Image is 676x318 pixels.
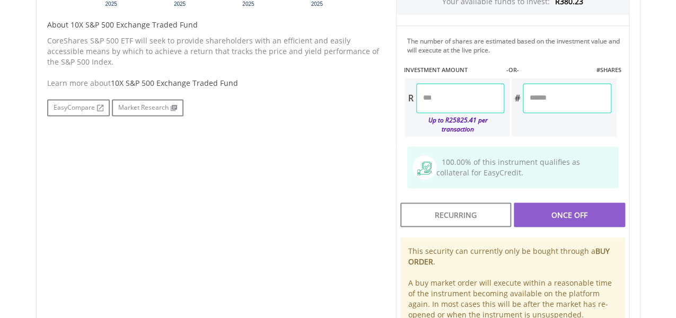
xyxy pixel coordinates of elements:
[400,202,511,227] div: Recurring
[512,83,523,113] div: #
[111,78,238,88] span: 10X S&P 500 Exchange Traded Fund
[408,245,610,266] b: BUY ORDER
[112,99,183,116] a: Market Research
[417,161,432,175] img: collateral-qualifying-green.svg
[404,66,468,74] label: INVESTMENT AMOUNT
[407,37,625,55] div: The number of shares are estimated based on the investment value and will execute at the live price.
[514,202,625,227] div: Once Off
[47,36,380,67] p: CoreShares S&P 500 ETF will seek to provide shareholders with an efficient and easily accessible ...
[596,66,621,74] label: #SHARES
[47,99,110,116] a: EasyCompare
[405,113,505,136] div: Up to R25825.41 per transaction
[506,66,519,74] label: -OR-
[47,78,380,89] div: Learn more about
[405,83,416,113] div: R
[47,20,380,30] h5: About 10X S&P 500 Exchange Traded Fund
[436,157,580,178] span: 100.00% of this instrument qualifies as collateral for EasyCredit.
